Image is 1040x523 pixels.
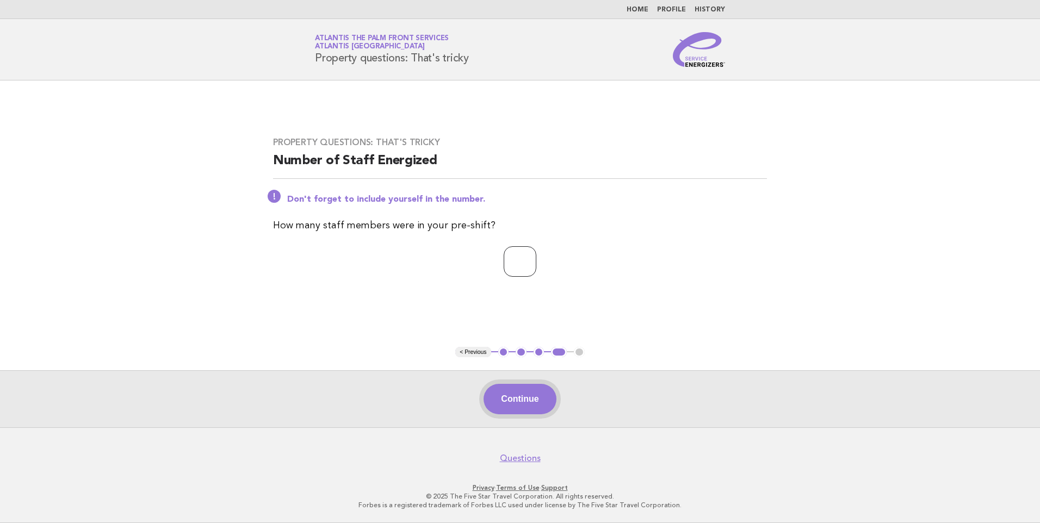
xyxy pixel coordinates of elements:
button: < Previous [455,347,491,358]
a: Terms of Use [496,484,540,491]
button: 4 [551,347,567,358]
a: History [695,7,725,13]
h1: Property questions: That's tricky [315,35,469,64]
a: Support [541,484,568,491]
a: Questions [500,453,541,464]
p: · · [187,483,853,492]
h3: Property questions: That's tricky [273,137,767,148]
a: Privacy [473,484,494,491]
a: Home [627,7,648,13]
button: 2 [516,347,527,358]
p: © 2025 The Five Star Travel Corporation. All rights reserved. [187,492,853,501]
p: Forbes is a registered trademark of Forbes LLC used under license by The Five Star Travel Corpora... [187,501,853,509]
p: How many staff members were in your pre-shift? [273,218,767,233]
h2: Number of Staff Energized [273,152,767,179]
p: Don't forget to include yourself in the number. [287,194,767,205]
a: Atlantis The Palm Front ServicesAtlantis [GEOGRAPHIC_DATA] [315,35,449,50]
span: Atlantis [GEOGRAPHIC_DATA] [315,43,425,51]
button: 1 [498,347,509,358]
img: Service Energizers [673,32,725,67]
a: Profile [657,7,686,13]
button: 3 [534,347,544,358]
button: Continue [484,384,556,414]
